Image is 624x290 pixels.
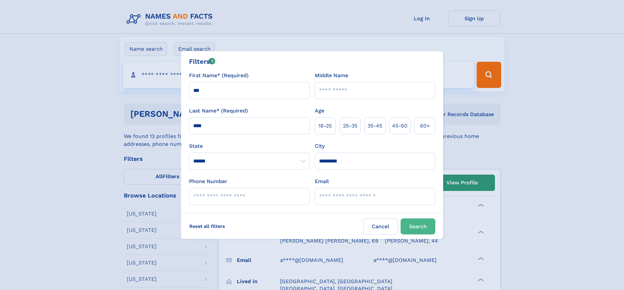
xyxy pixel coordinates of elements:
[368,122,382,130] span: 35‑45
[401,218,435,234] button: Search
[315,107,324,115] label: Age
[189,107,248,115] label: Last Name* (Required)
[189,178,227,185] label: Phone Number
[315,72,348,79] label: Middle Name
[189,142,310,150] label: State
[363,218,398,234] label: Cancel
[189,57,216,66] div: Filters
[315,142,325,150] label: City
[185,218,229,234] label: Reset all filters
[343,122,357,130] span: 25‑35
[315,178,329,185] label: Email
[420,122,430,130] span: 60+
[392,122,407,130] span: 45‑60
[318,122,332,130] span: 18‑25
[189,72,249,79] label: First Name* (Required)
